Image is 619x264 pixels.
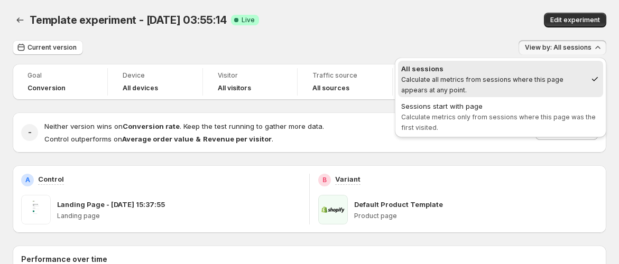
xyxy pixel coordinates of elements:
span: Live [242,16,255,24]
span: Visitor [218,71,283,80]
h4: All visitors [218,84,251,92]
a: DeviceAll devices [123,70,188,93]
span: Control outperforms on . [44,135,273,143]
span: Device [123,71,188,80]
button: Back [13,13,27,27]
p: Control [38,174,64,184]
strong: Conversion rate [123,122,180,130]
img: Landing Page - Jul 15, 15:37:55 [21,195,51,224]
span: Conversion [27,84,66,92]
p: Product page [354,212,598,220]
button: View by: All sessions [519,40,606,55]
button: Current version [13,40,83,55]
div: All sessions [401,63,586,74]
span: Edit experiment [550,16,600,24]
span: Neither version wins on . Keep the test running to gather more data. [44,122,324,130]
span: Calculate metrics only from sessions where this page was the first visited. [401,113,596,131]
a: VisitorAll visitors [218,70,283,93]
span: Calculate all metrics from sessions where this page appears at any point. [401,76,563,94]
img: Default Product Template [318,195,348,224]
span: Traffic source [312,71,377,80]
span: Current version [27,43,77,52]
h2: - [28,127,32,138]
strong: Revenue per visitor [203,135,272,143]
strong: Average order value [122,135,193,143]
strong: & [196,135,201,143]
p: Variant [335,174,361,184]
h2: B [322,176,327,184]
button: Edit experiment [544,13,606,27]
p: Landing page [57,212,301,220]
p: Default Product Template [354,199,443,210]
span: Goal [27,71,93,80]
h4: All sources [312,84,349,92]
span: View by: All sessions [525,43,592,52]
div: Sessions start with page [401,101,600,111]
span: Template experiment - [DATE] 03:55:14 [30,14,227,26]
p: Landing Page - [DATE] 15:37:55 [57,199,165,210]
a: GoalConversion [27,70,93,93]
a: Traffic sourceAll sources [312,70,377,93]
h2: A [25,176,30,184]
h4: All devices [123,84,158,92]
